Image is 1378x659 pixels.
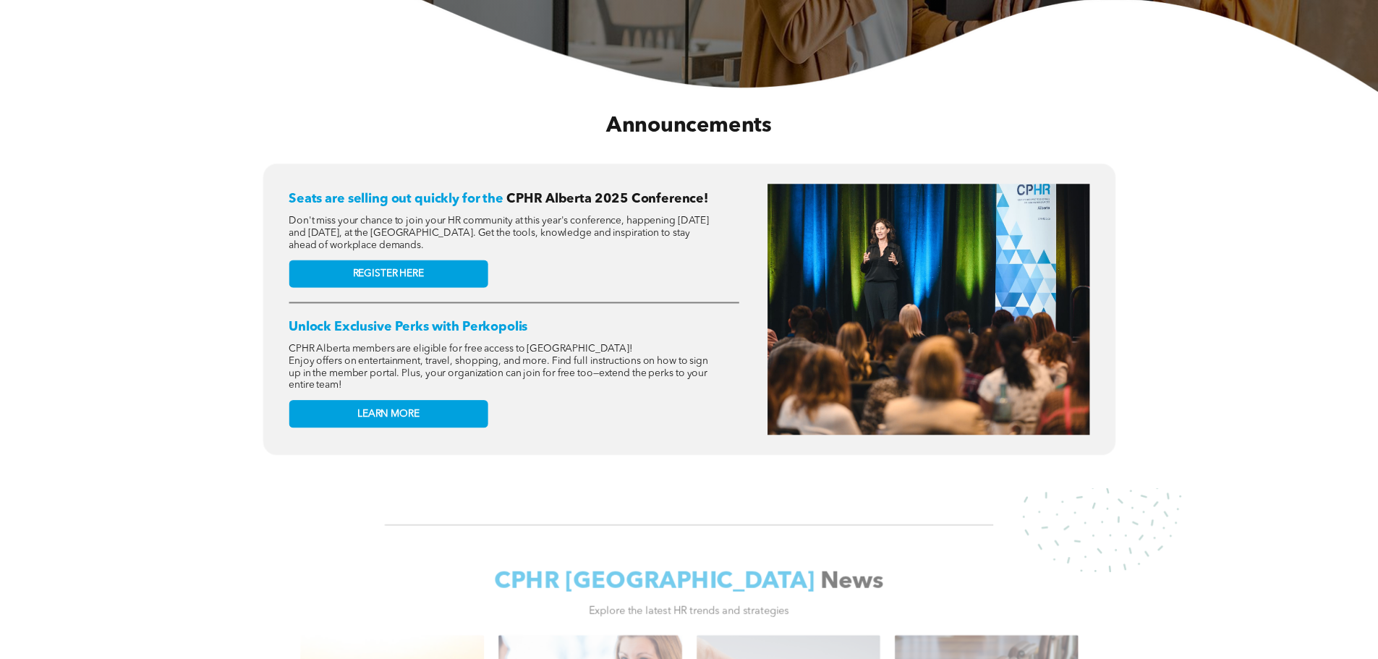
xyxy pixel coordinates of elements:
[820,570,883,593] span: News
[289,192,503,205] span: Seats are selling out quickly for the
[495,570,815,593] span: CPHR [GEOGRAPHIC_DATA]
[289,260,488,287] a: REGISTER HERE
[506,192,708,205] span: CPHR Alberta 2025 Conference!
[289,356,708,390] span: Enjoy offers on entertainment, travel, shopping, and more. Find full instructions on how to sign ...
[289,216,709,250] span: Don't miss your chance to join your HR community at this year's conference, happening [DATE] and ...
[289,320,527,333] span: Unlock Exclusive Perks with Perkopolis
[357,408,420,420] span: LEARN MORE
[589,606,789,616] span: Explore the latest HR trends and strategies
[606,115,771,136] span: Announcements
[289,344,633,354] span: CPHR Alberta members are eligible for free access to [GEOGRAPHIC_DATA]!
[353,268,424,280] span: REGISTER HERE
[289,400,488,428] a: LEARN MORE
